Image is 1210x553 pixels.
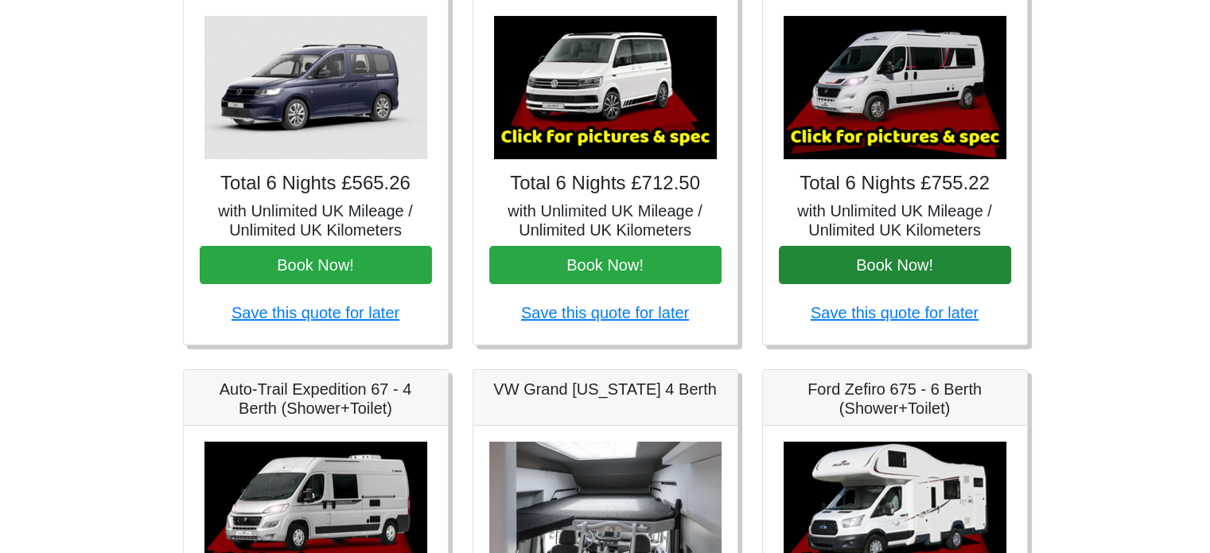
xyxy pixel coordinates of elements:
h5: Auto-Trail Expedition 67 - 4 Berth (Shower+Toilet) [200,380,432,418]
h4: Total 6 Nights £565.26 [200,172,432,195]
h5: VW Grand [US_STATE] 4 Berth [489,380,722,399]
h5: Ford Zefiro 675 - 6 Berth (Shower+Toilet) [779,380,1011,418]
a: Save this quote for later [811,304,979,321]
h5: with Unlimited UK Mileage / Unlimited UK Kilometers [779,201,1011,240]
img: VW Caddy California Maxi [204,16,427,159]
button: Book Now! [779,246,1011,284]
button: Book Now! [489,246,722,284]
h5: with Unlimited UK Mileage / Unlimited UK Kilometers [489,201,722,240]
a: Save this quote for later [521,304,689,321]
button: Book Now! [200,246,432,284]
a: Save this quote for later [231,304,399,321]
h4: Total 6 Nights £755.22 [779,172,1011,195]
img: VW California Ocean T6.1 (Auto, Awning) [494,16,717,159]
img: Auto-Trail Expedition 66 - 2 Berth (Shower+Toilet) [784,16,1006,159]
h5: with Unlimited UK Mileage / Unlimited UK Kilometers [200,201,432,240]
h4: Total 6 Nights £712.50 [489,172,722,195]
